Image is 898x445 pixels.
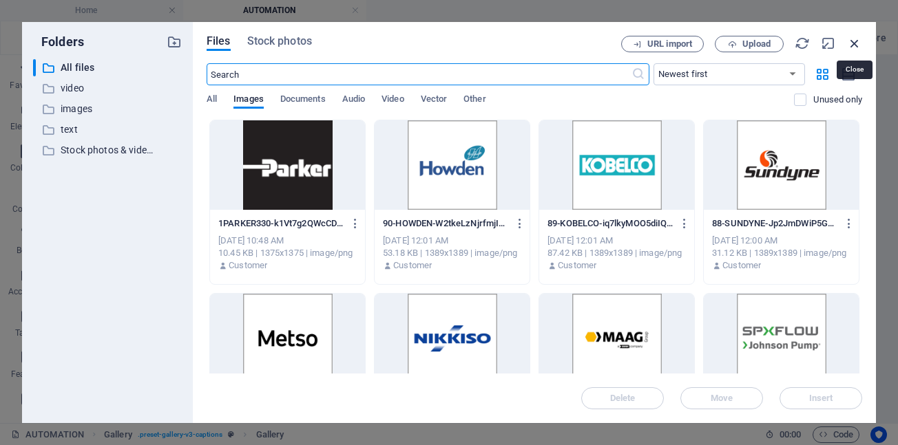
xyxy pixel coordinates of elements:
[33,142,182,159] div: Stock photos & videos
[33,33,84,51] p: Folders
[61,80,156,96] p: video
[722,259,761,272] p: Customer
[647,40,692,48] span: URL import
[280,91,326,110] span: Documents
[382,91,404,110] span: Video
[821,36,836,51] i: Minimize
[558,259,596,272] p: Customer
[207,91,217,110] span: All
[207,63,631,85] input: Search
[218,235,357,247] div: [DATE] 10:48 AM
[33,100,182,118] div: images
[167,34,182,50] i: Create new folder
[712,247,850,259] div: 31.12 KB | 1389x1389 | image/png
[547,235,686,247] div: [DATE] 12:01 AM
[61,122,156,138] p: text
[383,235,521,247] div: [DATE] 12:01 AM
[383,247,521,259] div: 53.18 KB | 1389x1389 | image/png
[712,235,850,247] div: [DATE] 12:00 AM
[621,36,704,52] button: URL import
[6,6,97,17] a: Skip to main content
[393,259,432,272] p: Customer
[547,217,673,230] p: 89-KOBELCO-iq7lkyMOO5diIQOLOxI8nQ.png
[795,36,810,51] i: Reload
[33,121,182,138] div: text
[207,33,231,50] span: Files
[61,142,156,158] p: Stock photos & videos
[547,247,686,259] div: 87.42 KB | 1389x1389 | image/png
[33,59,36,76] div: ​
[218,247,357,259] div: 10.45 KB | 1375x1375 | image/png
[813,94,862,106] p: Displays only files that are not in use on the website. Files added during this session can still...
[61,101,156,117] p: images
[742,40,771,48] span: Upload
[712,217,837,230] p: 88-SUNDYNE-Jp2JmDWiP5GHg6Q1DwJS0Q.png
[61,60,156,76] p: All files
[233,91,264,110] span: Images
[33,142,156,159] div: Stock photos & videos
[218,217,344,230] p: 1PARKER330-k1Vt7g2QWcCDEFQeTOwMzg.png
[229,259,267,272] p: Customer
[342,91,365,110] span: Audio
[247,33,312,50] span: Stock photos
[715,36,784,52] button: Upload
[463,91,485,110] span: Other
[33,80,182,97] div: video
[421,91,448,110] span: Vector
[383,217,508,230] p: 90-HOWDEN-W2tkeLzNjrfmjIam8nNghA.png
